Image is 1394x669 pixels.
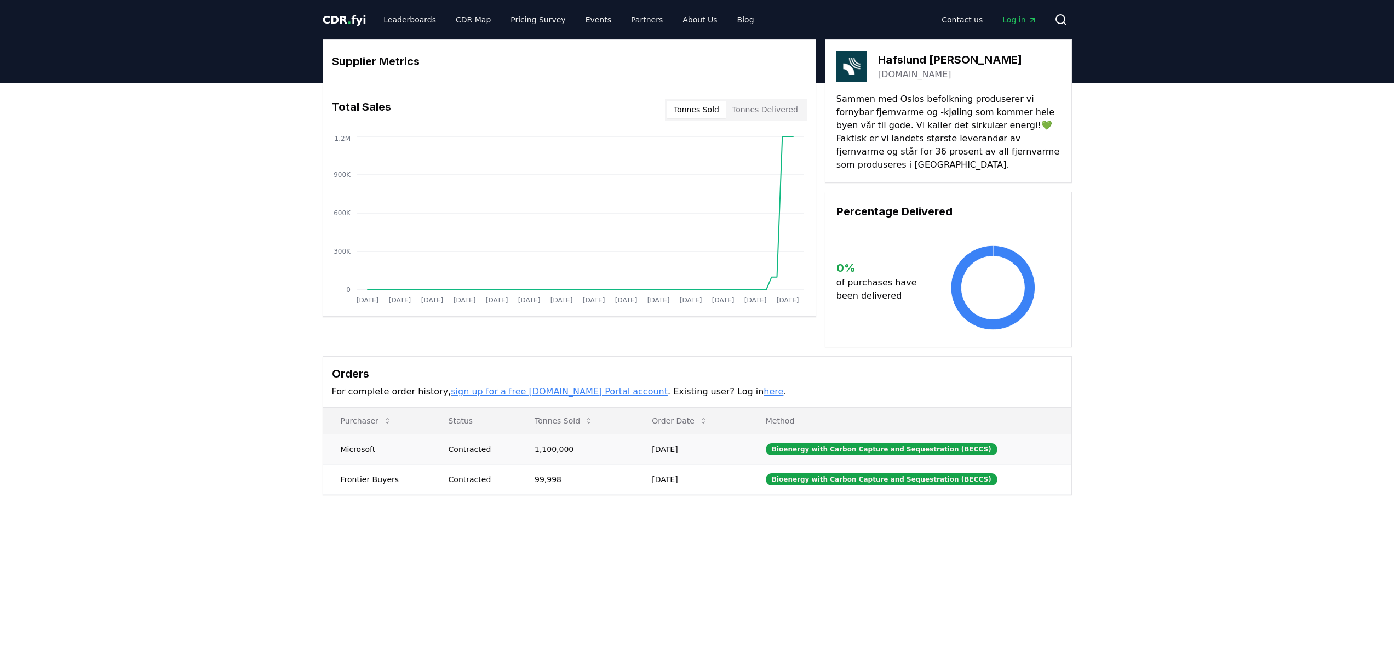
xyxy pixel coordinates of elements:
tspan: 600K [334,209,351,217]
tspan: [DATE] [582,296,605,304]
button: Order Date [643,410,716,432]
td: [DATE] [634,464,748,494]
td: 1,100,000 [517,434,634,464]
span: . [347,13,351,26]
td: [DATE] [634,434,748,464]
button: Tonnes Delivered [726,101,805,118]
a: CDR.fyi [323,12,366,27]
tspan: 1.2M [334,135,350,142]
button: Tonnes Sold [526,410,602,432]
tspan: [DATE] [356,296,378,304]
tspan: [DATE] [744,296,766,304]
p: Sammen med Oslos befolkning produserer vi fornybar fjernvarme og -kjøling som kommer hele byen vå... [836,93,1060,171]
a: here [764,386,783,397]
div: Contracted [449,474,508,485]
a: Events [577,10,620,30]
tspan: [DATE] [421,296,443,304]
span: Log in [1002,14,1036,25]
p: Status [440,415,508,426]
a: Log in [994,10,1045,30]
td: Microsoft [323,434,431,464]
a: CDR Map [447,10,500,30]
span: CDR fyi [323,13,366,26]
p: of purchases have been delivered [836,276,926,302]
a: Blog [728,10,763,30]
td: Frontier Buyers [323,464,431,494]
a: sign up for a free [DOMAIN_NAME] Portal account [451,386,668,397]
h3: 0 % [836,260,926,276]
tspan: [DATE] [679,296,702,304]
tspan: [DATE] [550,296,572,304]
h3: Orders [332,365,1063,382]
p: For complete order history, . Existing user? Log in . [332,385,1063,398]
a: Contact us [933,10,991,30]
a: Pricing Survey [502,10,574,30]
img: Hafslund Celsio-logo [836,51,867,82]
tspan: [DATE] [712,296,734,304]
tspan: 0 [346,286,351,294]
div: Bioenergy with Carbon Capture and Sequestration (BECCS) [766,473,997,485]
div: Contracted [449,444,508,455]
a: About Us [674,10,726,30]
tspan: [DATE] [518,296,540,304]
tspan: [DATE] [453,296,475,304]
div: Bioenergy with Carbon Capture and Sequestration (BECCS) [766,443,997,455]
a: Partners [622,10,672,30]
h3: Hafslund [PERSON_NAME] [878,52,1022,68]
td: 99,998 [517,464,634,494]
a: Leaderboards [375,10,445,30]
h3: Percentage Delivered [836,203,1060,220]
tspan: 300K [334,248,351,255]
a: [DOMAIN_NAME] [878,68,951,81]
p: Method [757,415,1063,426]
tspan: 900K [334,171,351,179]
nav: Main [933,10,1045,30]
h3: Total Sales [332,99,391,121]
tspan: [DATE] [485,296,508,304]
button: Tonnes Sold [667,101,726,118]
button: Purchaser [332,410,400,432]
tspan: [DATE] [388,296,411,304]
tspan: [DATE] [647,296,669,304]
h3: Supplier Metrics [332,53,807,70]
tspan: [DATE] [776,296,799,304]
nav: Main [375,10,762,30]
tspan: [DATE] [615,296,637,304]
